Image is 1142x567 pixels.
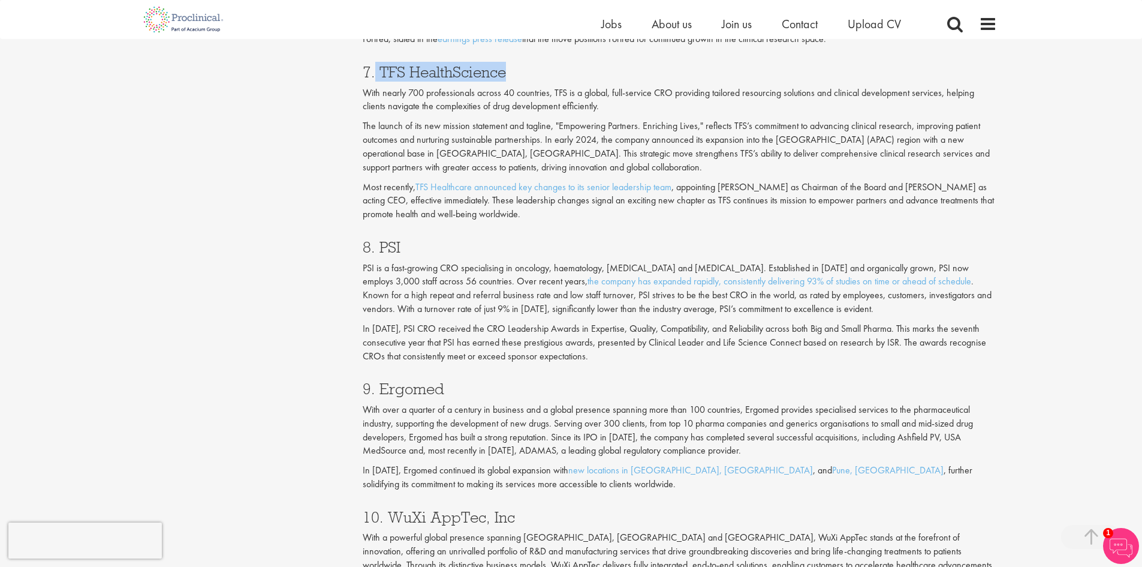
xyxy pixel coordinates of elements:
[848,16,901,32] a: Upload CV
[363,86,997,114] p: With nearly 700 professionals across 40 countries, TFS is a global, full-service CRO providing ta...
[363,119,997,174] p: The launch of its new mission statement and tagline, "Empowering Partners. Enriching Lives," refl...
[652,16,692,32] a: About us
[782,16,818,32] a: Contact
[363,181,997,222] p: Most recently, , appointing [PERSON_NAME] as Chairman of the Board and [PERSON_NAME] as acting CE...
[363,509,997,525] h3: 10. WuXi AppTec, Inc
[363,322,997,364] p: In [DATE], PSI CRO received the CRO Leadership Awards in Expertise, Quality, Compatibility, and R...
[363,239,997,255] h3: 8. PSI
[568,464,813,476] a: new locations in [GEOGRAPHIC_DATA], [GEOGRAPHIC_DATA]
[363,381,997,397] h3: 9. Ergomed
[8,523,162,559] iframe: reCAPTCHA
[363,464,997,491] p: In [DATE], Ergomed continued its global expansion with , and , further solidifying its commitment...
[832,464,944,476] a: Pune, [GEOGRAPHIC_DATA]
[363,64,997,80] h3: 7. TFS HealthScience
[601,16,622,32] a: Jobs
[1103,528,1139,564] img: Chatbot
[415,181,671,193] a: TFS Healthcare announced key changes to its senior leadership team
[722,16,752,32] a: Join us
[1103,528,1113,538] span: 1
[363,403,997,458] p: With over a quarter of a century in business and a global presence spanning more than 100 countri...
[587,275,971,287] a: the company has expanded rapidly, consistently delivering 93% of studies on time or ahead of sche...
[363,262,997,316] p: PSI is a fast-growing CRO specialising in oncology, haematology, [MEDICAL_DATA] and [MEDICAL_DATA...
